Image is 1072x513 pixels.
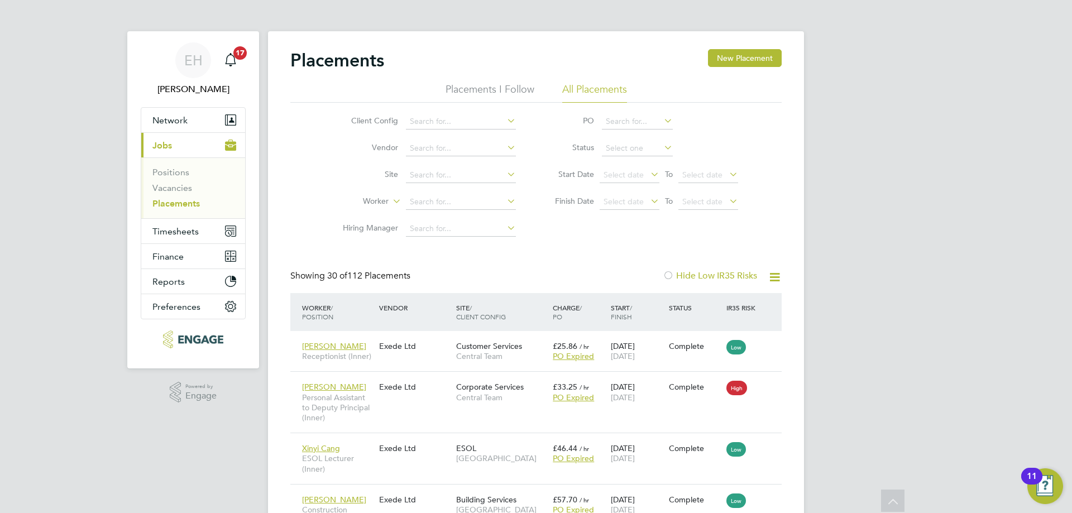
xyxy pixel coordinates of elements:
[669,495,721,505] div: Complete
[663,270,757,281] label: Hide Low IR35 Risks
[553,495,577,505] span: £57.70
[376,376,453,397] div: Exede Ltd
[141,108,245,132] button: Network
[327,270,410,281] span: 112 Placements
[453,298,550,327] div: Site
[580,383,589,391] span: / hr
[376,298,453,318] div: Vendor
[302,303,333,321] span: / Position
[682,196,722,207] span: Select date
[553,453,594,463] span: PO Expired
[302,351,374,361] span: Receptionist (Inner)
[334,169,398,179] label: Site
[152,276,185,287] span: Reports
[456,341,522,351] span: Customer Services
[669,341,721,351] div: Complete
[662,194,676,208] span: To
[604,170,644,180] span: Select date
[580,444,589,453] span: / hr
[544,142,594,152] label: Status
[302,453,374,473] span: ESOL Lecturer (Inner)
[141,269,245,294] button: Reports
[602,114,673,130] input: Search for...
[299,335,782,344] a: [PERSON_NAME]Receptionist (Inner)Exede LtdCustomer ServicesCentral Team£25.86 / hrPO Expired[DATE...
[726,381,747,395] span: High
[406,194,516,210] input: Search for...
[580,496,589,504] span: / hr
[302,341,366,351] span: [PERSON_NAME]
[544,169,594,179] label: Start Date
[553,303,582,321] span: / PO
[456,495,516,505] span: Building Services
[669,443,721,453] div: Complete
[611,453,635,463] span: [DATE]
[553,351,594,361] span: PO Expired
[334,142,398,152] label: Vendor
[456,392,547,402] span: Central Team
[299,437,782,447] a: Xinyi CangESOL Lecturer (Inner)Exede LtdESOL[GEOGRAPHIC_DATA]£46.44 / hrPO Expired[DATE][DATE]Com...
[376,489,453,510] div: Exede Ltd
[708,49,782,67] button: New Placement
[406,221,516,237] input: Search for...
[553,392,594,402] span: PO Expired
[141,330,246,348] a: Go to home page
[376,335,453,357] div: Exede Ltd
[141,133,245,157] button: Jobs
[456,351,547,361] span: Central Team
[456,453,547,463] span: [GEOGRAPHIC_DATA]
[302,392,374,423] span: Personal Assistant to Deputy Principal (Inner)
[611,392,635,402] span: [DATE]
[553,341,577,351] span: £25.86
[553,443,577,453] span: £46.44
[152,226,199,237] span: Timesheets
[327,270,347,281] span: 30 of
[127,31,259,368] nav: Main navigation
[726,340,746,354] span: Low
[726,442,746,457] span: Low
[152,115,188,126] span: Network
[302,443,340,453] span: Xinyi Cang
[682,170,722,180] span: Select date
[170,382,217,403] a: Powered byEngage
[550,298,608,327] div: Charge
[141,157,245,218] div: Jobs
[553,382,577,392] span: £33.25
[456,382,524,392] span: Corporate Services
[233,46,247,60] span: 17
[152,183,192,193] a: Vacancies
[290,270,413,282] div: Showing
[141,83,246,96] span: Ella Hales
[406,114,516,130] input: Search for...
[302,495,366,505] span: [PERSON_NAME]
[726,493,746,508] span: Low
[406,141,516,156] input: Search for...
[302,382,366,392] span: [PERSON_NAME]
[152,251,184,262] span: Finance
[185,391,217,401] span: Engage
[334,116,398,126] label: Client Config
[152,140,172,151] span: Jobs
[141,294,245,319] button: Preferences
[544,116,594,126] label: PO
[163,330,223,348] img: xede-logo-retina.png
[611,303,632,321] span: / Finish
[602,141,673,156] input: Select one
[376,438,453,459] div: Exede Ltd
[562,83,627,103] li: All Placements
[406,167,516,183] input: Search for...
[334,223,398,233] label: Hiring Manager
[290,49,384,71] h2: Placements
[1027,468,1063,504] button: Open Resource Center, 11 new notifications
[152,198,200,209] a: Placements
[580,342,589,351] span: / hr
[662,167,676,181] span: To
[608,335,666,367] div: [DATE]
[456,303,506,321] span: / Client Config
[184,53,203,68] span: EH
[152,301,200,312] span: Preferences
[219,42,242,78] a: 17
[544,196,594,206] label: Finish Date
[299,376,782,385] a: [PERSON_NAME]Personal Assistant to Deputy Principal (Inner)Exede LtdCorporate ServicesCentral Tea...
[141,219,245,243] button: Timesheets
[724,298,762,318] div: IR35 Risk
